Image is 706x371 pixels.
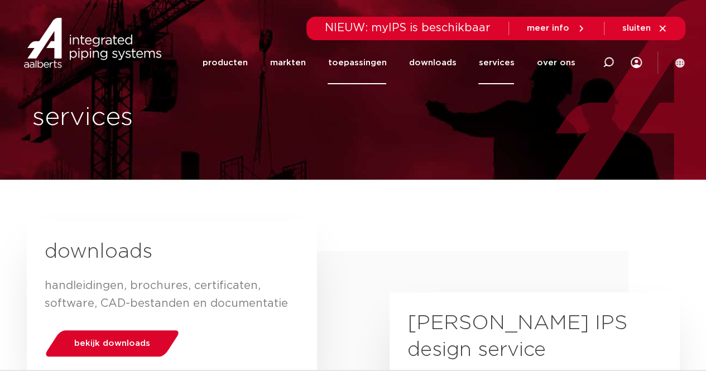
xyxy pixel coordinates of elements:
[527,23,586,33] a: meer info
[328,41,386,84] a: toepassingen
[631,50,642,75] div: my IPS
[32,100,348,136] h1: services
[45,280,288,309] span: handleidingen, brochures, certificaten, software, CAD-bestanden en documentatie
[74,339,150,348] span: bekijk downloads
[45,239,299,266] h2: downloads
[202,41,247,84] a: producten
[536,41,575,84] a: over ons
[622,24,651,32] span: sluiten
[622,23,667,33] a: sluiten
[325,22,491,33] span: NIEUW: myIPS is beschikbaar
[407,310,662,364] h2: [PERSON_NAME] IPS design service
[270,41,305,84] a: markten
[527,24,569,32] span: meer info
[478,41,514,84] a: services
[202,41,575,84] nav: Menu
[409,41,456,84] a: downloads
